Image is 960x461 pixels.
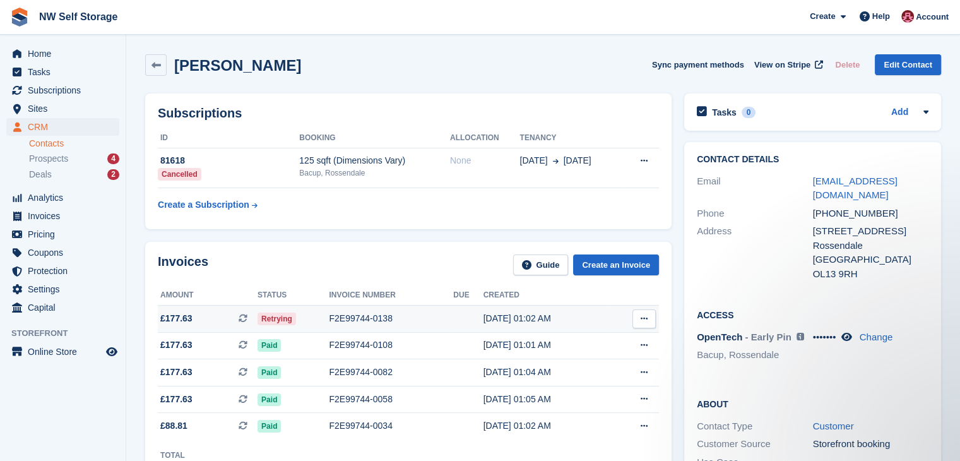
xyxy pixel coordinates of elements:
[712,107,737,118] h2: Tasks
[6,118,119,136] a: menu
[697,224,813,281] div: Address
[34,6,122,27] a: NW Self Storage
[891,105,908,120] a: Add
[160,312,193,325] span: £177.63
[160,393,193,406] span: £177.63
[29,153,68,165] span: Prospects
[697,397,928,410] h2: About
[813,267,929,282] div: OL13 9RH
[28,100,104,117] span: Sites
[519,154,547,167] span: [DATE]
[158,285,258,306] th: Amount
[483,338,610,352] div: [DATE] 01:01 AM
[813,224,929,239] div: [STREET_ADDRESS]
[107,169,119,180] div: 2
[564,154,591,167] span: [DATE]
[697,155,928,165] h2: Contact Details
[6,343,119,361] a: menu
[29,138,119,150] a: Contacts
[299,167,450,179] div: Bacup, Rossendale
[158,193,258,217] a: Create a Subscription
[107,153,119,164] div: 4
[29,152,119,165] a: Prospects 4
[6,262,119,280] a: menu
[28,343,104,361] span: Online Store
[697,437,813,452] div: Customer Source
[813,207,929,221] div: [PHONE_NUMBER]
[28,280,104,298] span: Settings
[329,366,453,379] div: F2E99744-0082
[453,285,483,306] th: Due
[158,154,299,167] div: 81618
[329,338,453,352] div: F2E99744-0108
[29,169,52,181] span: Deals
[813,176,898,201] a: [EMAIL_ADDRESS][DOMAIN_NAME]
[6,207,119,225] a: menu
[28,118,104,136] span: CRM
[10,8,29,27] img: stora-icon-8386f47178a22dfd0bd8f6a31ec36ba5ce8667c1dd55bd0f319d3a0aa187defe.svg
[158,128,299,148] th: ID
[6,81,119,99] a: menu
[6,63,119,81] a: menu
[797,333,804,340] img: icon-info-grey-7440780725fd019a000dd9b08b2336e03edf1995a4989e88bcd33f0948082b44.svg
[158,198,249,212] div: Create a Subscription
[6,280,119,298] a: menu
[450,154,520,167] div: None
[483,285,610,306] th: Created
[104,344,119,359] a: Preview store
[299,154,450,167] div: 125 sqft (Dimensions Vary)
[258,285,329,306] th: Status
[872,10,890,23] span: Help
[258,393,281,406] span: Paid
[329,393,453,406] div: F2E99744-0058
[28,244,104,261] span: Coupons
[160,366,193,379] span: £177.63
[29,168,119,181] a: Deals 2
[160,419,187,433] span: £88.81
[28,299,104,316] span: Capital
[11,327,126,340] span: Storefront
[6,45,119,63] a: menu
[450,128,520,148] th: Allocation
[299,128,450,148] th: Booking
[483,366,610,379] div: [DATE] 01:04 AM
[174,57,301,74] h2: [PERSON_NAME]
[697,308,928,321] h2: Access
[258,339,281,352] span: Paid
[28,63,104,81] span: Tasks
[6,244,119,261] a: menu
[329,285,453,306] th: Invoice number
[160,450,193,461] div: Total
[754,59,810,71] span: View on Stripe
[813,253,929,267] div: [GEOGRAPHIC_DATA]
[28,45,104,63] span: Home
[697,348,813,362] li: Bacup, Rossendale
[28,262,104,280] span: Protection
[258,313,296,325] span: Retrying
[697,332,742,342] span: OpenTech
[830,54,865,75] button: Delete
[160,338,193,352] span: £177.63
[158,254,208,275] h2: Invoices
[258,366,281,379] span: Paid
[901,10,914,23] img: Josh Vines
[519,128,621,148] th: Tenancy
[6,299,119,316] a: menu
[652,54,744,75] button: Sync payment methods
[28,81,104,99] span: Subscriptions
[483,312,610,325] div: [DATE] 01:02 AM
[258,420,281,433] span: Paid
[749,54,826,75] a: View on Stripe
[573,254,659,275] a: Create an Invoice
[329,312,453,325] div: F2E99744-0138
[742,107,756,118] div: 0
[697,174,813,203] div: Email
[158,168,201,181] div: Cancelled
[697,419,813,434] div: Contact Type
[6,225,119,243] a: menu
[158,106,659,121] h2: Subscriptions
[28,225,104,243] span: Pricing
[483,393,610,406] div: [DATE] 01:05 AM
[813,437,929,452] div: Storefront booking
[697,207,813,221] div: Phone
